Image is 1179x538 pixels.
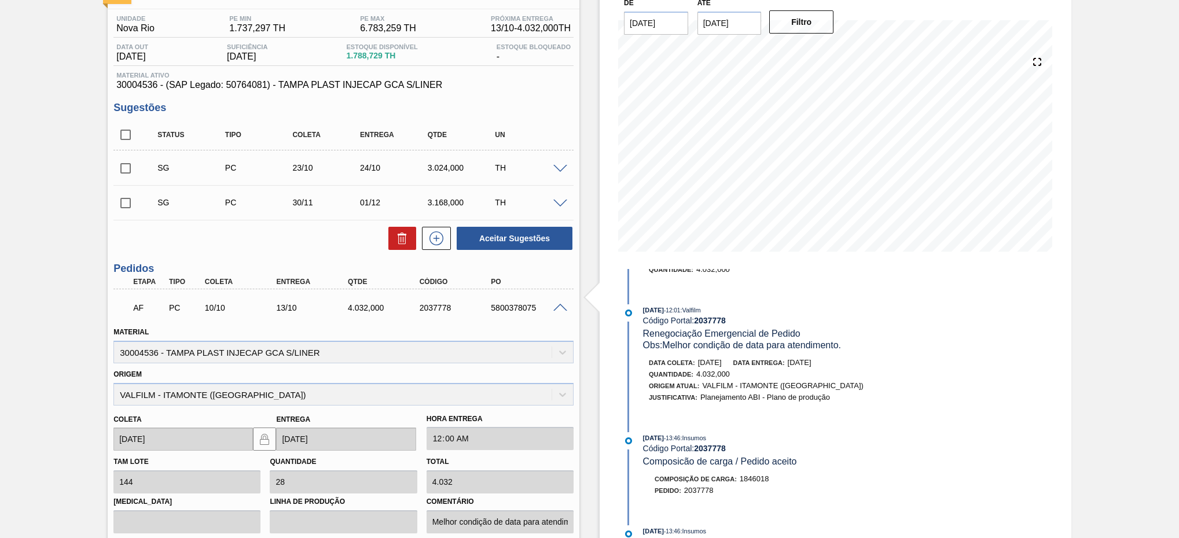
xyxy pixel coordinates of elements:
div: Entrega [357,131,433,139]
span: Estoque Bloqueado [497,43,571,50]
span: PE MIN [229,15,285,22]
span: Data coleta: [649,359,695,366]
div: Código Portal: [643,444,918,453]
div: 4.032,000 [345,303,425,312]
label: [MEDICAL_DATA] [113,493,260,510]
span: [DATE] [788,358,811,367]
label: Total [427,458,449,466]
h3: Sugestões [113,102,574,114]
label: Tam lote [113,458,148,466]
span: Composicão de carga / Pedido aceito [643,456,797,466]
span: Pedido : [655,487,681,494]
span: : Insumos [680,528,706,535]
div: Nova sugestão [416,227,451,250]
div: PO [488,278,568,286]
img: locked [258,432,271,446]
div: TH [492,198,568,207]
input: dd/mm/yyyy [276,428,416,451]
input: dd/mm/yyyy [697,12,762,35]
div: Excluir Sugestões [383,227,416,250]
span: VALFILM - ITAMONTE ([GEOGRAPHIC_DATA]) [702,381,864,390]
div: Sugestão Criada [155,198,230,207]
span: [DATE] [698,358,722,367]
span: PE MAX [360,15,416,22]
label: Material [113,328,149,336]
span: Estoque Disponível [346,43,417,50]
div: Pedido de Compra [166,303,204,312]
span: Composição de Carga : [655,476,737,482]
div: Aceitar Sugestões [451,226,574,251]
div: UN [492,131,568,139]
span: Nova Rio [116,23,155,34]
div: Qtde [345,278,425,286]
input: dd/mm/yyyy [113,428,253,451]
div: Status [155,131,230,139]
span: 1.788,729 TH [346,51,417,60]
span: - 13:46 [664,528,680,535]
span: [DATE] [643,434,664,441]
div: 24/10/2025 [357,163,433,172]
div: Pedido de Compra [222,198,298,207]
label: Comentário [427,493,574,510]
div: 01/12/2025 [357,198,433,207]
div: Código [417,278,497,286]
span: Obs: Melhor condição de data para atendimento. [643,340,841,350]
div: Qtde [425,131,501,139]
div: TH [492,163,568,172]
div: Pedido de Compra [222,163,298,172]
img: atual [625,530,632,537]
span: : Valfilm [680,307,700,314]
div: - [494,43,574,62]
span: [DATE] [643,528,664,535]
span: 1846018 [740,474,769,483]
div: 3.024,000 [425,163,501,172]
span: 6.783,259 TH [360,23,416,34]
div: Etapa [130,278,168,286]
p: AF [133,303,165,312]
img: atual [625,309,632,316]
div: Entrega [273,278,354,286]
label: Quantidade [270,458,316,466]
div: Aguardando Faturamento [130,295,168,320]
div: 23/10/2025 [289,163,365,172]
span: Data out [116,43,148,50]
div: 3.168,000 [425,198,501,207]
span: [DATE] [116,51,148,62]
div: Sugestão Criada [155,163,230,172]
span: Data entrega: [733,359,785,366]
label: Hora Entrega [427,411,574,428]
label: Origem [113,370,142,378]
div: 5800378075 [488,303,568,312]
span: Planejamento ABI - Plano de produção [700,393,830,401]
div: Tipo [166,278,204,286]
span: Quantidade : [649,371,693,378]
div: Código Portal: [643,316,918,325]
div: 30/11/2025 [289,198,365,207]
label: Coleta [113,415,141,423]
label: Entrega [276,415,310,423]
span: Próxima Entrega [491,15,571,22]
span: 4.032,000 [696,370,730,378]
span: Renegociação Emergencial de Pedido [643,329,800,338]
div: Coleta [202,278,282,286]
span: 30004536 - (SAP Legado: 50764081) - TAMPA PLAST INJECAP GCA S/LINER [116,80,571,90]
span: [DATE] [227,51,267,62]
input: dd/mm/yyyy [624,12,688,35]
span: - 13:46 [664,435,680,441]
span: 4.032,000 [696,265,730,274]
button: Aceitar Sugestões [457,227,572,250]
span: Quantidade : [649,266,693,273]
div: Tipo [222,131,298,139]
span: Unidade [116,15,155,22]
button: locked [253,428,276,451]
span: 13/10 - 4.032,000 TH [491,23,571,34]
span: [DATE] [643,307,664,314]
div: Coleta [289,131,365,139]
div: 13/10/2025 [273,303,354,312]
span: : Insumos [680,434,706,441]
h3: Pedidos [113,263,574,275]
span: Material ativo [116,72,571,79]
span: Origem Atual: [649,382,699,389]
img: atual [625,437,632,444]
strong: 2037778 [694,444,726,453]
